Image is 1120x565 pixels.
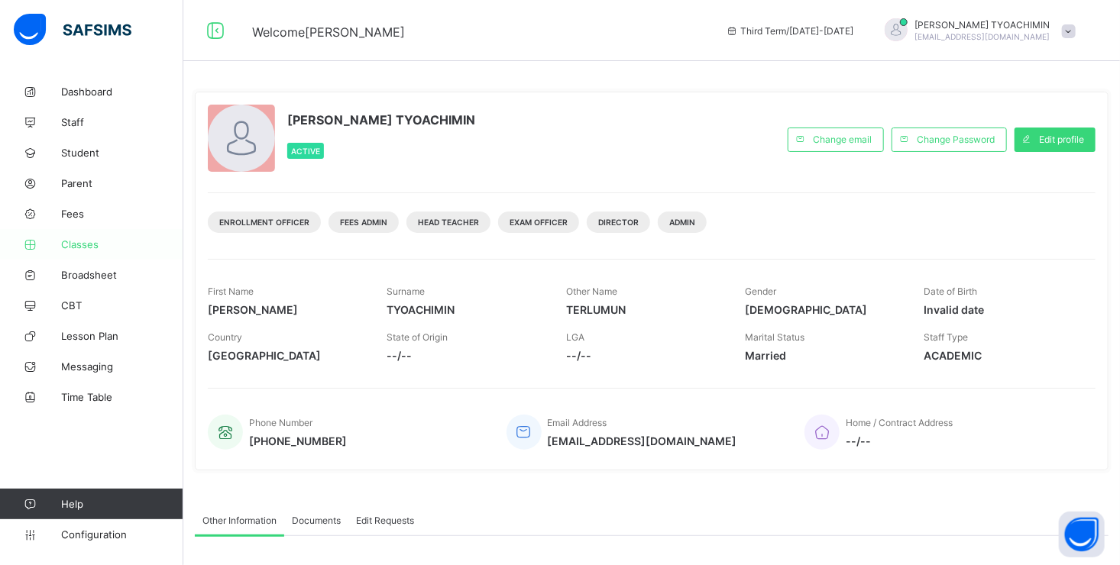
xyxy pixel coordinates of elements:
span: Invalid date [924,303,1080,316]
span: --/-- [387,349,542,362]
span: Parent [61,177,183,189]
span: Welcome [PERSON_NAME] [252,24,405,40]
img: safsims [14,14,131,46]
span: Edit profile [1039,134,1084,145]
span: Gender [745,286,776,297]
span: TERLUMUN [566,303,722,316]
span: CBT [61,299,183,312]
span: Phone Number [249,417,312,428]
span: Dashboard [61,86,183,98]
span: Student [61,147,183,159]
span: ACADEMIC [924,349,1080,362]
span: [PERSON_NAME] [208,303,364,316]
span: TYOACHIMIN [387,303,542,316]
span: Change Password [917,134,995,145]
span: Country [208,331,242,343]
span: Configuration [61,528,183,541]
span: [GEOGRAPHIC_DATA] [208,349,364,362]
span: State of Origin [387,331,448,343]
span: Marital Status [745,331,804,343]
span: Time Table [61,391,183,403]
span: Fees Admin [340,218,387,227]
span: Help [61,498,183,510]
span: Staff [61,116,183,128]
span: Admin [669,218,695,227]
div: DONALDTYOACHIMIN [869,18,1083,44]
span: --/-- [846,434,953,447]
span: [PERSON_NAME] TYOACHIMIN [287,112,475,128]
span: Married [745,349,901,362]
span: Staff Type [924,331,969,343]
span: Lesson Plan [61,330,183,342]
span: [EMAIL_ADDRESS][DOMAIN_NAME] [915,32,1050,41]
span: Head Teacher [418,218,479,227]
span: Director [598,218,639,227]
span: [PERSON_NAME] TYOACHIMIN [915,19,1050,31]
span: [EMAIL_ADDRESS][DOMAIN_NAME] [548,434,737,447]
span: Enrollment Officer [219,218,309,227]
span: Surname [387,286,425,297]
span: [PHONE_NUMBER] [249,434,347,447]
span: Fees [61,208,183,220]
span: Other Name [566,286,617,297]
button: Open asap [1059,512,1105,557]
span: LGA [566,331,584,343]
span: Exam Officer [510,218,568,227]
span: Classes [61,238,183,250]
span: Change email [813,134,872,145]
span: First Name [208,286,254,297]
span: session/term information [726,25,854,37]
span: [DEMOGRAPHIC_DATA] [745,303,901,316]
span: Email Address [548,417,607,428]
span: Date of Birth [924,286,978,297]
span: Broadsheet [61,269,183,281]
span: Home / Contract Address [846,417,953,428]
span: Active [291,147,320,156]
span: Messaging [61,360,183,373]
span: Other Information [202,515,277,526]
span: --/-- [566,349,722,362]
span: Documents [292,515,341,526]
span: Edit Requests [356,515,414,526]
